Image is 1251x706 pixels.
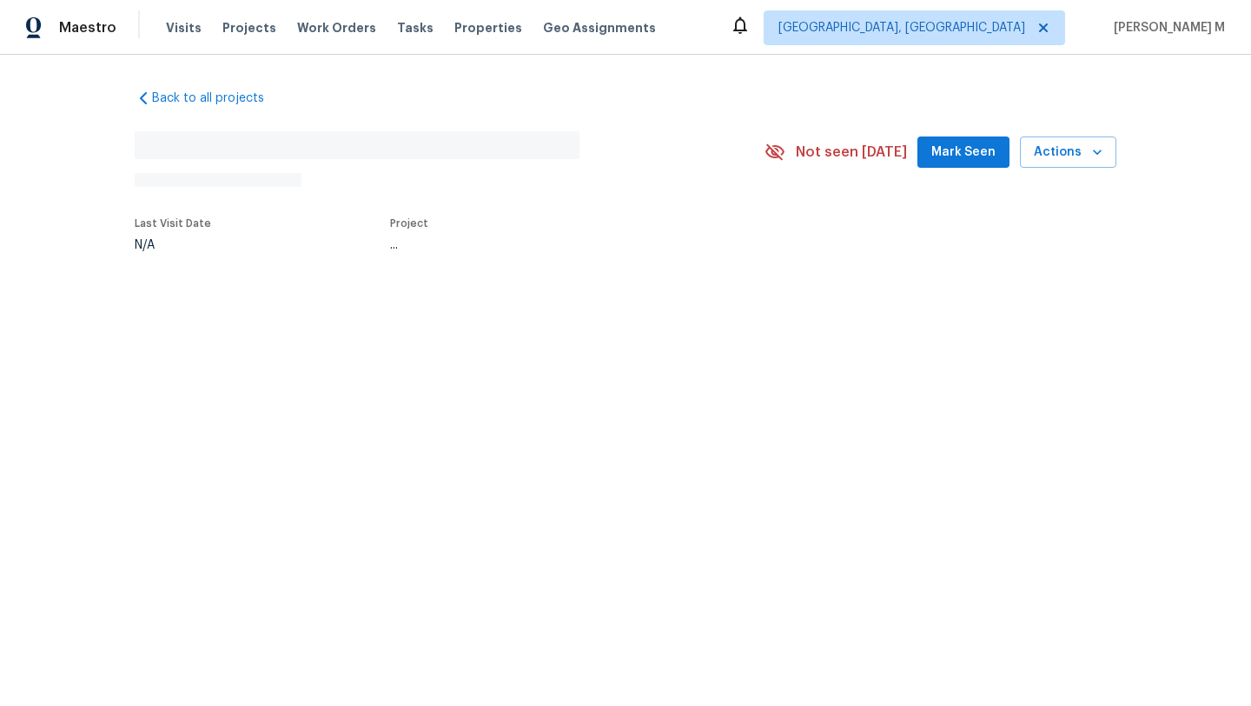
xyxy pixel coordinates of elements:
[135,90,301,107] a: Back to all projects
[297,19,376,37] span: Work Orders
[166,19,202,37] span: Visits
[390,239,724,251] div: ...
[543,19,656,37] span: Geo Assignments
[796,143,907,161] span: Not seen [DATE]
[1020,137,1116,169] button: Actions
[135,239,211,251] div: N/A
[222,19,276,37] span: Projects
[390,218,428,229] span: Project
[1034,142,1102,163] span: Actions
[1107,19,1225,37] span: [PERSON_NAME] M
[59,19,116,37] span: Maestro
[135,218,211,229] span: Last Visit Date
[397,22,434,34] span: Tasks
[917,137,1009,169] button: Mark Seen
[931,142,996,163] span: Mark Seen
[454,19,522,37] span: Properties
[778,19,1025,37] span: [GEOGRAPHIC_DATA], [GEOGRAPHIC_DATA]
